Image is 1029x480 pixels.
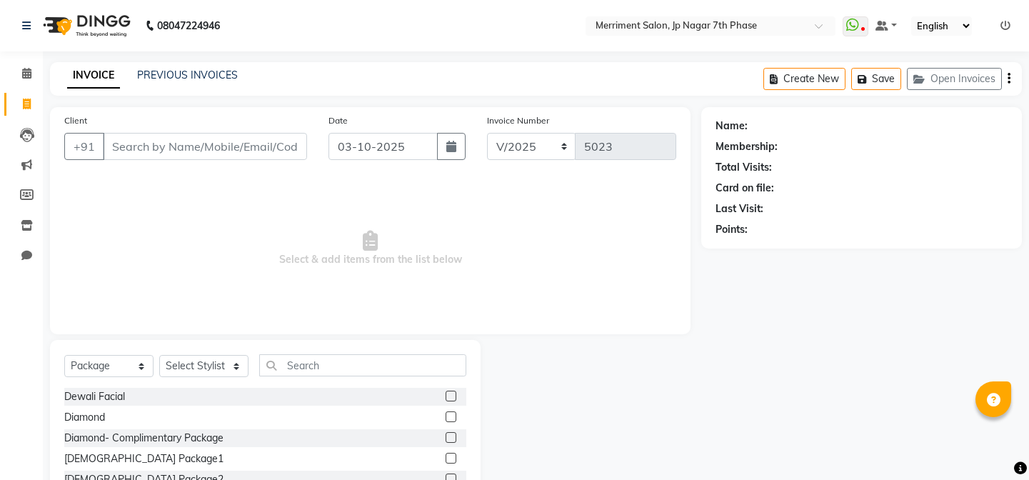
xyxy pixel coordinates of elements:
[716,160,772,175] div: Total Visits:
[259,354,466,376] input: Search
[64,177,676,320] span: Select & add items from the list below
[763,68,845,90] button: Create New
[36,6,134,46] img: logo
[64,431,224,446] div: Diamond- Complimentary Package
[64,389,125,404] div: Dewali Facial
[716,222,748,237] div: Points:
[716,139,778,154] div: Membership:
[67,63,120,89] a: INVOICE
[328,114,348,127] label: Date
[64,114,87,127] label: Client
[487,114,549,127] label: Invoice Number
[103,133,307,160] input: Search by Name/Mobile/Email/Code
[64,410,105,425] div: Diamond
[716,119,748,134] div: Name:
[157,6,220,46] b: 08047224946
[716,181,774,196] div: Card on file:
[969,423,1015,466] iframe: chat widget
[64,451,224,466] div: [DEMOGRAPHIC_DATA] Package1
[851,68,901,90] button: Save
[907,68,1002,90] button: Open Invoices
[137,69,238,81] a: PREVIOUS INVOICES
[64,133,104,160] button: +91
[716,201,763,216] div: Last Visit:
